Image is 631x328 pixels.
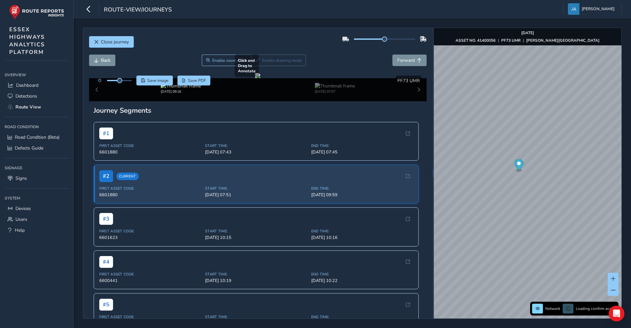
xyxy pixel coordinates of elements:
[101,39,129,45] span: Close journey
[9,26,45,56] span: ESSEX HIGHWAYS ANALYTICS PLATFORM
[205,229,307,234] span: Start Time:
[311,149,413,155] span: [DATE] 07:45
[161,83,201,89] img: Thumbnail frame
[205,272,307,277] span: Start Time:
[5,163,69,173] div: Signage
[15,227,25,233] span: Help
[99,229,201,234] span: First Asset Code:
[609,306,624,321] div: Open Intercom Messenger
[397,78,420,84] span: PF73 UMR
[99,299,113,311] span: # 5
[89,36,134,48] button: Close journey
[136,76,173,85] button: Save
[5,132,69,143] a: Road Condition (Beta)
[311,235,413,241] span: [DATE] 10:16
[315,89,355,94] div: [DATE] 07:57
[501,38,521,43] strong: PF73 UMR
[205,192,307,198] span: [DATE] 07:51
[5,70,69,80] div: Overview
[101,57,110,63] span: Back
[568,3,579,15] img: diamond-layout
[205,315,307,319] span: Start Time:
[568,3,617,15] button: [PERSON_NAME]
[456,38,496,43] strong: ASSET NO. 41400056
[311,229,413,234] span: End Time:
[202,55,251,66] button: Zoom
[99,170,113,182] span: # 2
[311,272,413,277] span: End Time:
[89,55,115,66] button: Back
[514,159,523,173] div: Map marker
[311,143,413,148] span: End Time:
[15,93,37,99] span: Detections
[205,186,307,191] span: Start Time:
[147,78,169,83] span: Save image
[99,213,113,225] span: # 3
[15,104,41,110] span: Route View
[15,205,31,212] span: Devices
[99,278,201,284] span: 6600441
[15,216,27,223] span: Users
[5,80,69,91] a: Dashboard
[311,315,413,319] span: End Time:
[5,214,69,225] a: Users
[99,149,201,155] span: 6601880
[99,235,201,241] span: 6601623
[161,89,201,94] div: [DATE] 09:16
[5,122,69,132] div: Road Condition
[5,102,69,112] a: Route View
[5,143,69,153] a: Defects Guide
[9,5,64,19] img: rr logo
[104,6,172,15] span: route-view/journeys
[397,57,415,63] span: Forward
[15,175,27,181] span: Signs
[99,186,201,191] span: First Asset Code:
[5,193,69,203] div: System
[521,30,534,35] strong: [DATE]
[212,58,247,63] span: Enable zoom mode
[392,55,427,66] button: Forward
[16,82,38,88] span: Dashboard
[99,315,201,319] span: First Asset Code:
[205,278,307,284] span: [DATE] 10:19
[5,91,69,102] a: Detections
[582,3,615,15] span: [PERSON_NAME]
[5,225,69,236] a: Help
[311,186,413,191] span: End Time:
[99,256,113,268] span: # 4
[99,143,201,148] span: First Asset Code:
[205,143,307,148] span: Start Time:
[545,306,560,311] span: Network
[5,173,69,184] a: Signs
[99,128,113,139] span: # 1
[311,278,413,284] span: [DATE] 10:22
[205,235,307,241] span: [DATE] 10:15
[177,76,211,85] button: PDF
[94,106,422,115] div: Journey Segments
[99,192,201,198] span: 6601880
[188,78,206,83] span: Save PDF
[15,134,59,140] span: Road Condition (Beta)
[526,38,599,43] strong: [PERSON_NAME][GEOGRAPHIC_DATA]
[15,145,43,151] span: Defects Guide
[116,173,139,180] span: Current
[311,192,413,198] span: [DATE] 09:59
[456,38,599,43] div: | |
[5,203,69,214] a: Devices
[205,149,307,155] span: [DATE] 07:43
[99,272,201,277] span: First Asset Code:
[576,306,617,311] span: Loading confirm assets
[315,83,355,89] img: Thumbnail frame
